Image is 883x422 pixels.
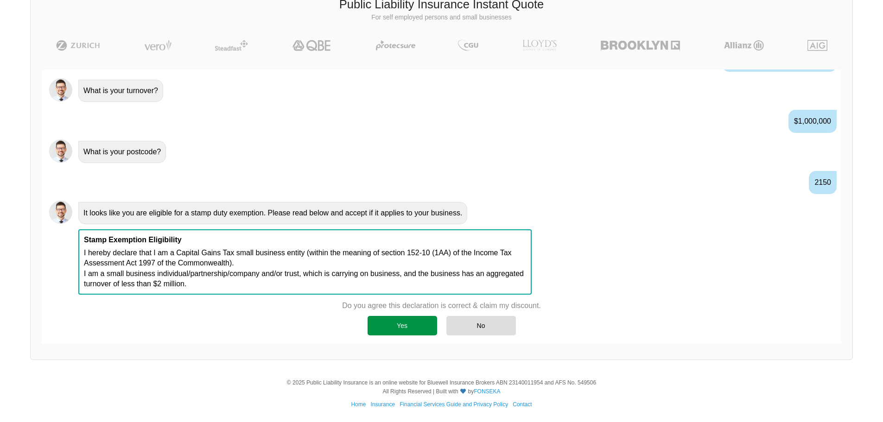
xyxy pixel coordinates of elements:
div: What is your turnover? [78,80,163,102]
img: Brooklyn | Public Liability Insurance [597,40,684,51]
a: FONSEKA [474,388,500,395]
p: I hereby declare that I am a Capital Gains Tax small business entity (within the meaning of secti... [84,248,526,290]
p: Do you agree this declaration is correct & claim my discount. [342,301,541,311]
div: What is your postcode? [78,141,166,163]
div: 2150 [809,171,837,194]
a: Financial Services Guide and Privacy Policy [400,401,508,408]
div: No [446,316,516,335]
div: Yes [368,316,437,335]
img: QBE | Public Liability Insurance [287,40,337,51]
img: Chatbot | PLI [49,78,72,101]
p: For self employed persons and small businesses [38,13,845,22]
div: It looks like you are eligible for a stamp duty exemption. Please read below and accept if it app... [78,202,467,224]
img: LLOYD's | Public Liability Insurance [517,40,562,51]
img: Vero | Public Liability Insurance [140,40,176,51]
img: Allianz | Public Liability Insurance [719,40,769,51]
div: $1,000,000 [788,110,837,133]
a: Contact [513,401,532,408]
a: Home [351,401,366,408]
img: Chatbot | PLI [49,201,72,224]
img: AIG | Public Liability Insurance [804,40,831,51]
img: Steadfast | Public Liability Insurance [211,40,252,51]
img: Chatbot | PLI [49,139,72,163]
img: Protecsure | Public Liability Insurance [372,40,419,51]
img: Zurich | Public Liability Insurance [52,40,104,51]
img: CGU | Public Liability Insurance [454,40,482,51]
p: Stamp Exemption Eligibility [84,235,526,245]
a: Insurance [370,401,395,408]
